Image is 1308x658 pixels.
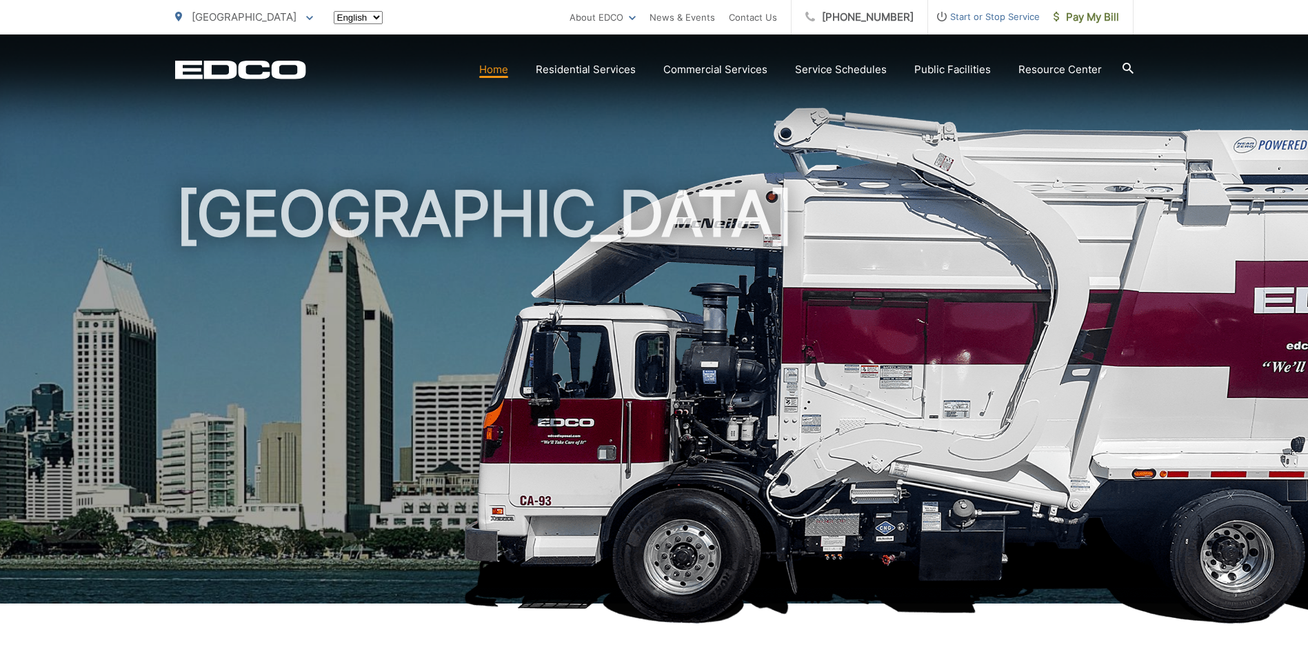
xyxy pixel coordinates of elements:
[663,61,767,78] a: Commercial Services
[795,61,887,78] a: Service Schedules
[192,10,296,23] span: [GEOGRAPHIC_DATA]
[479,61,508,78] a: Home
[175,179,1134,616] h1: [GEOGRAPHIC_DATA]
[334,11,383,24] select: Select a language
[536,61,636,78] a: Residential Services
[650,9,715,26] a: News & Events
[1018,61,1102,78] a: Resource Center
[175,60,306,79] a: EDCD logo. Return to the homepage.
[729,9,777,26] a: Contact Us
[914,61,991,78] a: Public Facilities
[570,9,636,26] a: About EDCO
[1054,9,1119,26] span: Pay My Bill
